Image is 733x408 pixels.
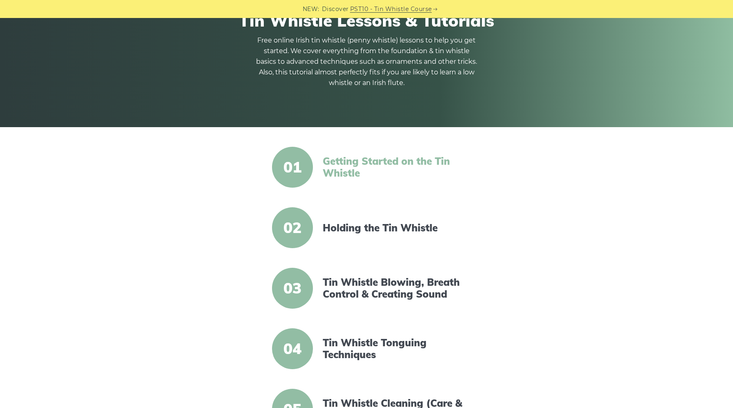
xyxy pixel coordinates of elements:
span: Discover [322,4,349,14]
span: 04 [272,328,313,369]
span: 03 [272,268,313,309]
h1: Tin Whistle Lessons & Tutorials [136,11,597,30]
a: Tin Whistle Tonguing Techniques [323,337,463,361]
a: Tin Whistle Blowing, Breath Control & Creating Sound [323,276,463,300]
span: 01 [272,147,313,188]
a: Holding the Tin Whistle [323,222,463,234]
span: 02 [272,207,313,248]
a: Getting Started on the Tin Whistle [323,155,463,179]
span: NEW: [303,4,319,14]
a: PST10 - Tin Whistle Course [350,4,432,14]
p: Free online Irish tin whistle (penny whistle) lessons to help you get started. We cover everythin... [256,35,477,88]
